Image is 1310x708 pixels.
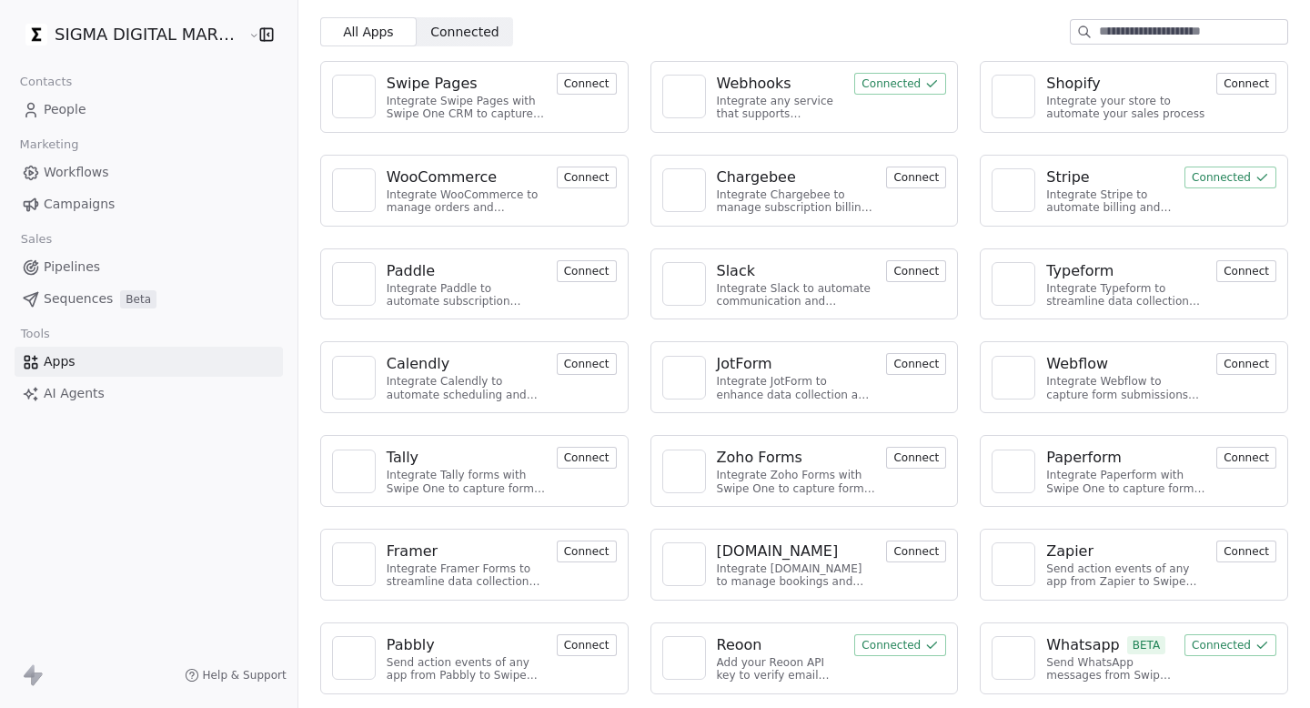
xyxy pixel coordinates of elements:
[662,75,706,118] a: NA
[662,542,706,586] a: NA
[670,83,698,110] img: NA
[185,668,287,683] a: Help & Support
[120,290,156,308] span: Beta
[1046,282,1205,308] div: Integrate Typeform to streamline data collection and customer engagement.
[886,167,946,188] button: Connect
[387,95,546,121] div: Integrate Swipe Pages with Swipe One CRM to capture lead data.
[670,551,698,578] img: NA
[13,226,60,253] span: Sales
[717,634,762,656] div: Reoon
[886,168,946,186] a: Connect
[15,157,283,187] a: Workflows
[557,262,617,279] a: Connect
[15,95,283,125] a: People
[1216,449,1276,466] a: Connect
[1046,95,1205,121] div: Integrate your store to automate your sales process
[854,634,946,656] button: Connected
[557,541,617,562] button: Connect
[387,469,546,495] div: Integrate Tally forms with Swipe One to capture form data.
[717,656,844,683] div: Add your Reoon API key to verify email address and reduce bounces
[44,289,113,308] span: Sequences
[717,541,876,562] a: [DOMAIN_NAME]
[387,541,438,562] div: Framer
[557,260,617,282] button: Connect
[1046,469,1205,495] div: Integrate Paperform with Swipe One to capture form submissions.
[854,75,946,92] a: Connected
[1046,260,1205,282] a: Typeform
[557,355,617,372] a: Connect
[1046,375,1205,401] div: Integrate Webflow to capture form submissions and automate customer engagement.
[332,356,376,400] a: NA
[1046,353,1205,375] a: Webflow
[44,163,109,182] span: Workflows
[1216,541,1276,562] button: Connect
[44,258,100,277] span: Pipelines
[387,167,497,188] div: WooCommerce
[992,636,1035,680] a: NA
[670,644,698,672] img: NA
[717,167,796,188] div: Chargebee
[1184,636,1276,653] a: Connected
[1000,83,1027,110] img: NA
[886,449,946,466] a: Connect
[44,195,115,214] span: Campaigns
[15,347,283,377] a: Apps
[886,353,946,375] button: Connect
[717,447,876,469] a: Zoho Forms
[387,73,478,95] div: Swipe Pages
[15,379,283,409] a: AI Agents
[1046,353,1108,375] div: Webflow
[340,551,368,578] img: NA
[387,634,435,656] div: Pabbly
[717,73,844,95] a: Webhooks
[886,542,946,560] a: Connect
[717,167,876,188] a: Chargebee
[387,73,546,95] a: Swipe Pages
[1216,260,1276,282] button: Connect
[340,270,368,298] img: NA
[12,131,86,158] span: Marketing
[717,353,772,375] div: JotForm
[1000,270,1027,298] img: NA
[1046,167,1174,188] a: Stripe
[1184,168,1276,186] a: Connected
[1127,636,1166,654] span: BETA
[387,447,546,469] a: Tally
[557,449,617,466] a: Connect
[332,262,376,306] a: NA
[557,168,617,186] a: Connect
[1216,353,1276,375] button: Connect
[387,353,546,375] a: Calendly
[387,375,546,401] div: Integrate Calendly to automate scheduling and event management.
[387,188,546,215] div: Integrate WooCommerce to manage orders and customer data
[1000,364,1027,391] img: NA
[1046,634,1120,656] div: Whatsapp
[662,262,706,306] a: NA
[717,634,844,656] a: Reoon
[670,270,698,298] img: NA
[557,542,617,560] a: Connect
[55,23,244,46] span: SIGMA DIGITAL MARKETING SRL
[25,24,47,46] img: Favicon.jpg
[1216,262,1276,279] a: Connect
[717,469,876,495] div: Integrate Zoho Forms with Swipe One to capture form submissions.
[557,634,617,656] button: Connect
[387,541,546,562] a: Framer
[557,167,617,188] button: Connect
[15,189,283,219] a: Campaigns
[12,68,80,96] span: Contacts
[717,375,876,401] div: Integrate JotForm to enhance data collection and improve customer engagement.
[1000,177,1027,204] img: NA
[340,364,368,391] img: NA
[22,19,236,50] button: SIGMA DIGITAL MARKETING SRL
[992,262,1035,306] a: NA
[1000,458,1027,485] img: NA
[557,636,617,653] a: Connect
[557,353,617,375] button: Connect
[992,75,1035,118] a: NA
[1184,634,1276,656] button: Connected
[15,284,283,314] a: SequencesBeta
[717,260,876,282] a: Slack
[662,356,706,400] a: NA
[1046,188,1174,215] div: Integrate Stripe to automate billing and payments.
